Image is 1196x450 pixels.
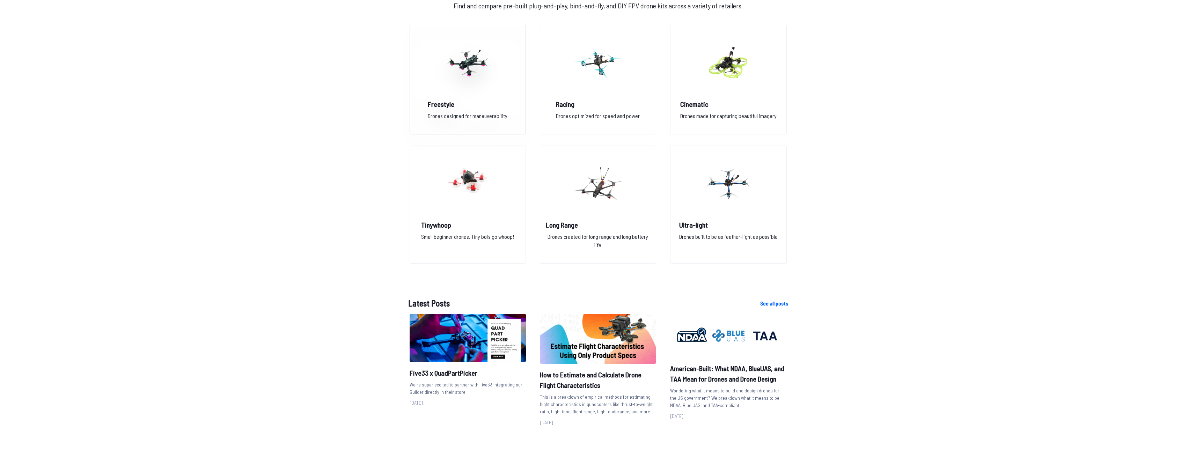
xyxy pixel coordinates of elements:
h2: Five33 x QuadPartPicker [410,368,526,378]
p: Wondering what it means to build and design drones for the US government? We breakdown what it me... [670,387,786,409]
a: image of categoryFreestyleDrones designed for maneuverability [410,25,526,134]
span: [DATE] [410,400,423,406]
img: image of category [442,32,493,94]
p: Drones made for capturing beautiful imagery [680,112,777,126]
p: Find and compare pre-built plug-and-play, bind-and-fly, and DIY FPV drone kits across a variety o... [408,0,788,11]
span: [DATE] [670,413,683,419]
a: See all posts [760,299,788,308]
img: image of category [703,153,754,214]
h2: Freestyle [428,99,507,109]
a: image of categoryTinywhoopSmall beginner drones. Tiny bois go whoop! [410,146,526,264]
p: Drones created for long range and long battery life [546,233,650,255]
h2: Ultra-light [679,220,778,230]
p: Drones designed for maneuverability [428,112,507,126]
h2: American-Built: What NDAA, BlueUAS, and TAA Mean for Drones and Drone Design [670,363,786,384]
p: We're super excited to partner with Five33 integrating our Builder directly in their store! [410,381,526,396]
a: image of postHow to Estimate and Calculate Drone Flight CharacteristicsThis is a breakdown of emp... [540,314,656,426]
h2: Long Range [546,220,650,230]
span: [DATE] [540,419,553,425]
img: image of category [703,32,754,94]
p: Drones optimized for speed and power [556,112,640,126]
h2: Tinywhoop [421,220,514,230]
a: image of categoryUltra-lightDrones built to be as feather-light as possible [670,146,786,264]
h2: Racing [556,99,640,109]
p: This is a breakdown of empirical methods for estimating flight characteristics in quadcopters lik... [540,393,656,415]
img: image of category [573,153,623,214]
img: image of post [540,314,656,364]
img: image of category [442,153,493,214]
h2: Cinematic [680,99,777,109]
img: image of category [573,32,623,94]
h1: Latest Posts [408,297,749,310]
p: Drones built to be as feather-light as possible [679,233,778,255]
img: image of post [670,314,786,357]
p: Small beginner drones. Tiny bois go whoop! [421,233,514,255]
a: image of categoryLong RangeDrones created for long range and long battery life [540,146,656,264]
a: image of postAmerican-Built: What NDAA, BlueUAS, and TAA Mean for Drones and Drone DesignWonderin... [670,314,786,420]
img: image of post [410,314,526,362]
a: image of postFive33 x QuadPartPickerWe're super excited to partner with Five33 integrating our Bu... [410,314,526,406]
a: image of categoryRacingDrones optimized for speed and power [540,25,656,134]
h2: How to Estimate and Calculate Drone Flight Characteristics [540,369,656,390]
a: image of categoryCinematicDrones made for capturing beautiful imagery [670,25,786,134]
